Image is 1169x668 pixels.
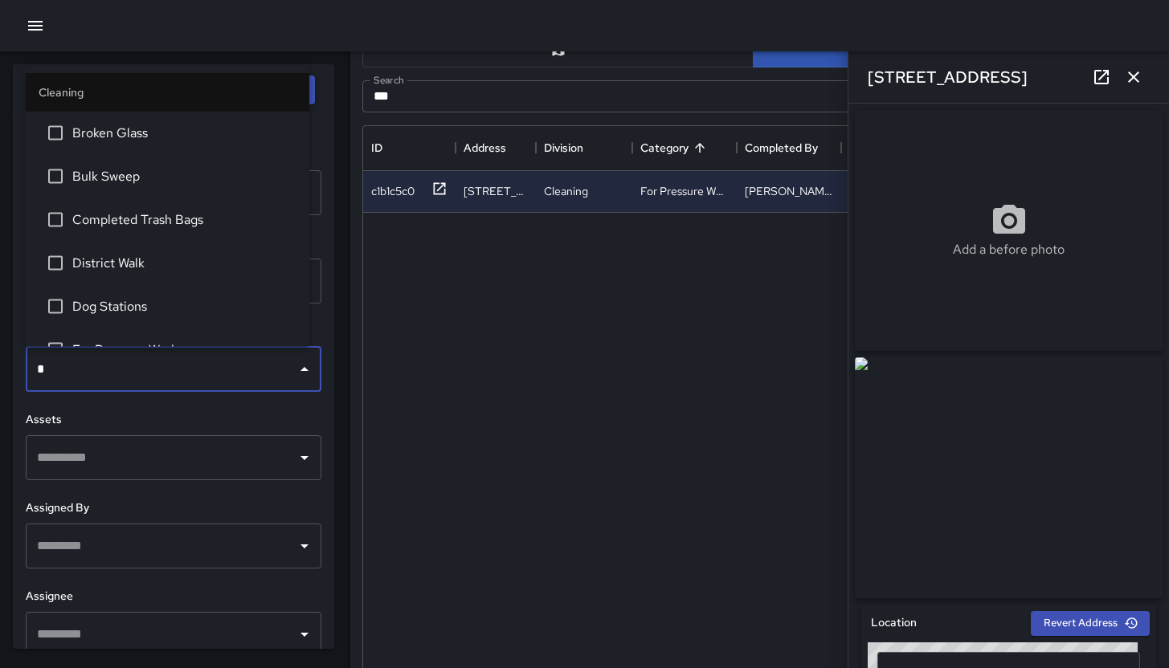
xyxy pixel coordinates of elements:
div: Category [632,125,737,170]
div: Completed By [745,125,818,170]
span: Completed Trash Bags [72,210,296,230]
div: ID [363,125,456,170]
button: Open [293,623,316,646]
div: ID [371,125,382,170]
div: Division [536,125,632,170]
button: Open [293,446,316,469]
div: Address [464,125,506,170]
h6: Assets [26,411,321,429]
li: Cleaning [26,73,309,112]
div: Address [456,125,536,170]
span: Broken Glass [72,124,296,143]
button: Sort [689,136,711,159]
span: Dog Stations [72,297,296,316]
div: For Pressure Washer [640,183,729,199]
h6: Assigned By [26,499,321,517]
div: DeAndre Barney [745,183,833,199]
div: Category [640,125,689,170]
span: For Pressure Washer [72,340,296,360]
div: Division [544,125,583,170]
div: Cleaning [544,183,588,199]
span: District Walk [72,254,296,273]
div: Completed By [737,125,841,170]
h6: Assignee [26,588,321,605]
div: 45 Juniper Street [464,183,528,199]
button: Close [293,358,316,381]
button: c1b1c5c0 [371,181,448,201]
span: Bulk Sweep [72,167,296,186]
label: Search [374,73,404,87]
button: Open [293,535,316,557]
div: c1b1c5c0 [371,183,415,199]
